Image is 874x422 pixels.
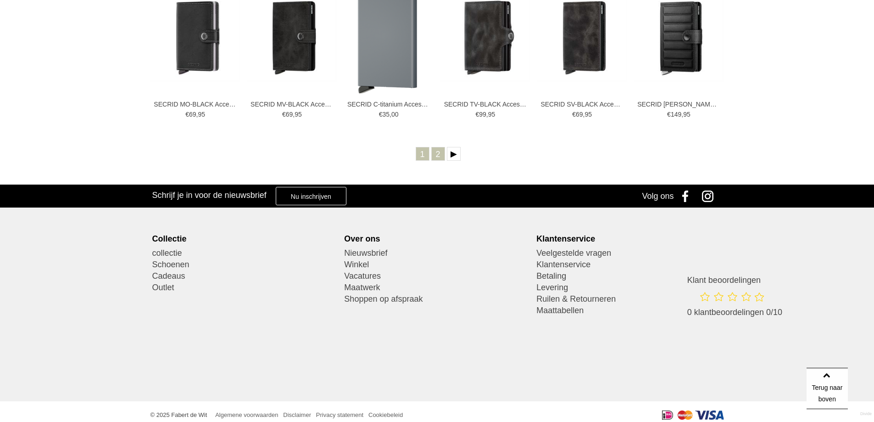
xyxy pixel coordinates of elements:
[293,111,295,118] span: ,
[382,111,390,118] span: 35
[152,259,338,270] a: Schoenen
[536,270,722,282] a: Betaling
[150,411,207,418] span: © 2025 Fabert de Wit
[276,187,346,205] a: Nu inschrijven
[536,293,722,305] a: Ruilen & Retourneren
[695,411,724,420] img: Visa
[154,100,236,108] a: SECRID MO-BLACK Accessoires
[295,111,302,118] span: 95
[540,100,623,108] a: SECRID SV-BLACK Accessoires
[196,111,198,118] span: ,
[678,411,693,420] img: Mastercard
[344,259,529,270] a: Winkel
[431,147,445,161] a: 2
[585,111,592,118] span: 95
[687,275,782,285] h3: Klant beoordelingen
[536,305,722,316] a: Maattabellen
[662,411,673,420] img: iDeal
[667,111,671,118] span: €
[687,308,782,317] span: 0 klantbeoordelingen 0/10
[198,111,205,118] span: 95
[486,111,488,118] span: ,
[572,111,576,118] span: €
[152,270,338,282] a: Cadeaus
[344,282,529,293] a: Maatwerk
[687,275,782,327] a: Klant beoordelingen 0 klantbeoordelingen 0/10
[642,185,674,208] div: Volg ons
[152,248,338,259] a: collectie
[390,111,391,118] span: ,
[391,111,399,118] span: 00
[344,248,529,259] a: Nieuwsbrief
[368,411,403,418] a: Cookiebeleid
[251,100,333,108] a: SECRID MV-BLACK Accessoires
[683,111,690,118] span: 95
[576,111,583,118] span: 69
[283,411,311,418] a: Disclaimer
[344,234,529,244] div: Over ons
[807,368,848,409] a: Terug naar boven
[536,234,722,244] div: Klantenservice
[152,190,267,200] h3: Schrijf je in voor de nieuwsbrief
[860,408,872,420] a: Divide
[152,282,338,293] a: Outlet
[676,185,699,208] a: Facebook
[344,293,529,305] a: Shoppen op afspraak
[347,100,430,108] a: SECRID C-titanium Accessoires
[536,282,722,293] a: Levering
[189,111,196,118] span: 69
[475,111,479,118] span: €
[536,259,722,270] a: Klantenservice
[152,234,338,244] div: Collectie
[316,411,363,418] a: Privacy statement
[447,147,461,161] a: Volgende
[282,111,286,118] span: €
[286,111,293,118] span: 69
[479,111,486,118] span: 99
[699,185,722,208] a: Instagram
[488,111,495,118] span: 95
[444,100,527,108] a: SECRID TV-BLACK Accessoires
[681,111,683,118] span: ,
[185,111,189,118] span: €
[637,100,720,108] a: SECRID [PERSON_NAME]-black Accessoires
[671,111,681,118] span: 149
[379,111,383,118] span: €
[583,111,585,118] span: ,
[215,411,278,418] a: Algemene voorwaarden
[536,248,722,259] a: Veelgestelde vragen
[344,270,529,282] a: Vacatures
[416,147,429,161] a: 1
